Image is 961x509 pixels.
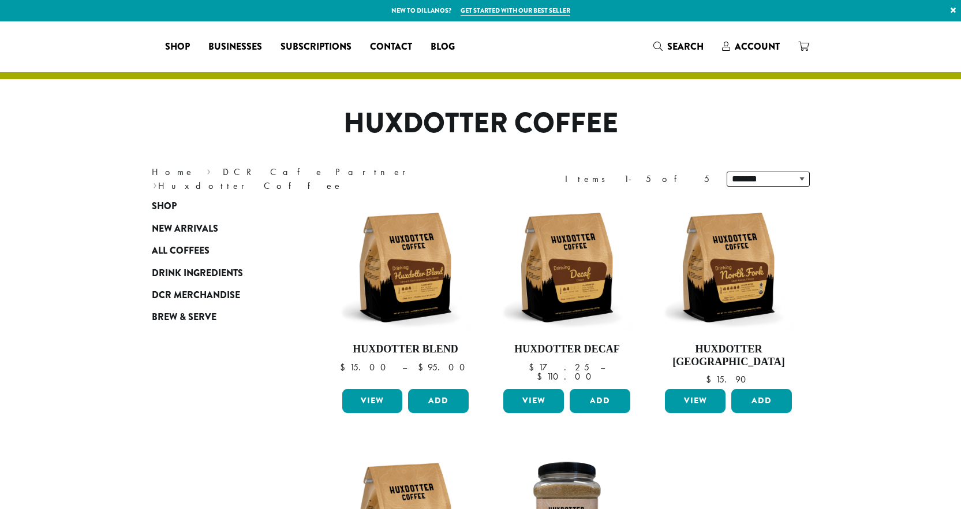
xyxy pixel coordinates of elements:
[342,389,403,413] a: View
[152,284,290,306] a: DCR Merchandise
[529,361,539,373] span: $
[408,389,469,413] button: Add
[706,373,751,385] bdi: 15.90
[665,389,726,413] a: View
[600,361,605,373] span: –
[565,172,709,186] div: Items 1-5 of 5
[500,201,633,384] a: Huxdotter Decaf
[152,306,290,328] a: Brew & Serve
[570,389,630,413] button: Add
[281,40,352,54] span: Subscriptions
[153,175,157,193] span: ›
[152,266,243,281] span: Drink Ingredients
[431,40,455,54] span: Blog
[152,288,240,303] span: DCR Merchandise
[370,40,412,54] span: Contact
[156,38,199,56] a: Shop
[152,240,290,262] a: All Coffees
[152,166,195,178] a: Home
[152,310,216,325] span: Brew & Serve
[143,107,818,140] h1: Huxdotter Coffee
[207,161,211,179] span: ›
[152,195,290,217] a: Shop
[644,37,713,56] a: Search
[340,361,391,373] bdi: 15.00
[152,262,290,284] a: Drink Ingredients
[662,343,795,368] h4: Huxdotter [GEOGRAPHIC_DATA]
[731,389,792,413] button: Add
[503,389,564,413] a: View
[340,361,350,373] span: $
[152,222,218,236] span: New Arrivals
[152,218,290,240] a: New Arrivals
[667,40,704,53] span: Search
[529,361,589,373] bdi: 17.25
[735,40,780,53] span: Account
[461,6,570,16] a: Get started with our best seller
[152,244,210,258] span: All Coffees
[500,201,633,334] img: Huxdotter-Coffee-Decaf-12oz-Web.jpg
[418,361,428,373] span: $
[339,201,472,334] img: Huxdotter-Coffee-Huxdotter-Blend-12oz-Web.jpg
[537,370,547,382] span: $
[223,166,414,178] a: DCR Cafe Partner
[152,165,463,193] nav: Breadcrumb
[706,373,716,385] span: $
[662,201,795,334] img: Huxdotter-Coffee-North-Fork-12oz-Web.jpg
[339,343,472,356] h4: Huxdotter Blend
[208,40,262,54] span: Businesses
[339,201,472,384] a: Huxdotter Blend
[165,40,190,54] span: Shop
[402,361,407,373] span: –
[152,199,177,214] span: Shop
[418,361,470,373] bdi: 95.00
[500,343,633,356] h4: Huxdotter Decaf
[537,370,597,382] bdi: 110.00
[662,201,795,384] a: Huxdotter [GEOGRAPHIC_DATA] $15.90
